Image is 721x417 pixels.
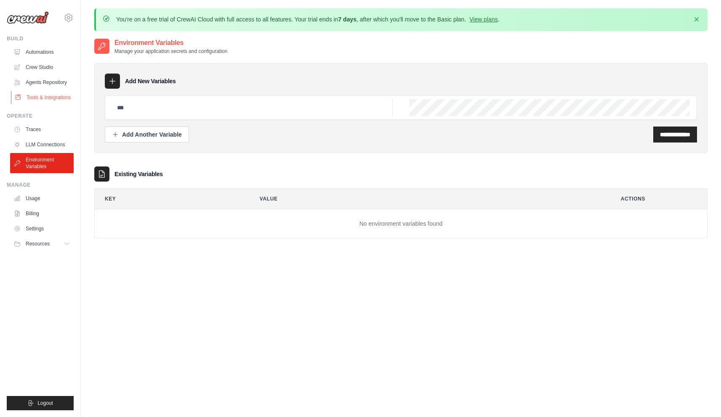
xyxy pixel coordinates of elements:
a: Crew Studio [10,61,74,74]
button: Add Another Variable [105,127,189,143]
div: Add Another Variable [112,130,182,139]
td: No environment variables found [95,209,707,238]
button: Logout [7,396,74,410]
div: Manage [7,182,74,188]
span: Resources [26,240,50,247]
th: Key [95,189,243,209]
a: Tools & Integrations [11,91,74,104]
div: Operate [7,113,74,119]
p: You're on a free trial of CrewAI Cloud with full access to all features. Your trial ends in , aft... [116,15,500,24]
h3: Existing Variables [114,170,163,178]
a: Traces [10,123,74,136]
th: Actions [611,189,707,209]
a: Settings [10,222,74,235]
h3: Add New Variables [125,77,176,85]
div: Build [7,35,74,42]
a: Environment Variables [10,153,74,173]
img: Logo [7,11,49,24]
a: Billing [10,207,74,220]
a: LLM Connections [10,138,74,151]
button: Resources [10,237,74,251]
a: Automations [10,45,74,59]
h2: Environment Variables [114,38,227,48]
a: Agents Repository [10,76,74,89]
th: Value [250,189,604,209]
a: View plans [469,16,498,23]
span: Logout [37,400,53,406]
strong: 7 days [338,16,357,23]
a: Usage [10,192,74,205]
p: Manage your application secrets and configuration [114,48,227,55]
